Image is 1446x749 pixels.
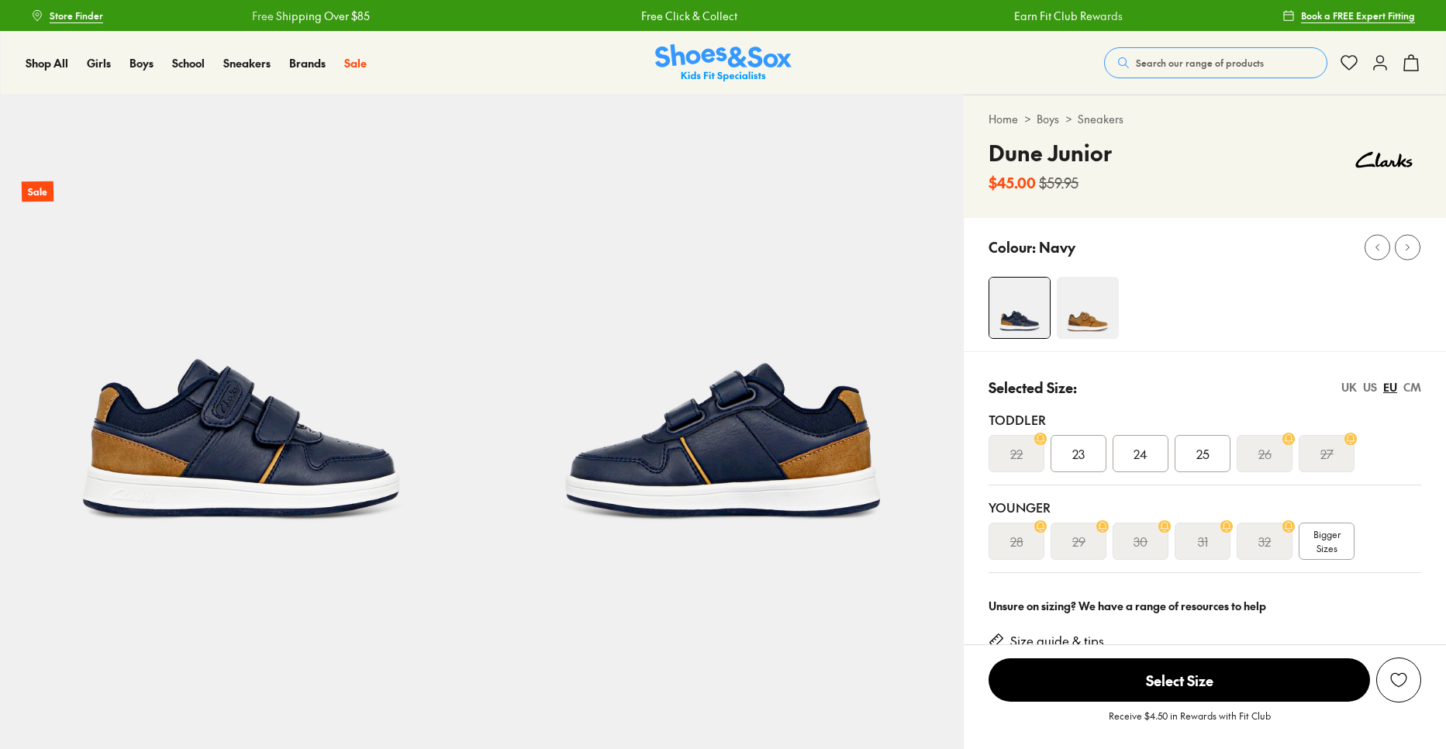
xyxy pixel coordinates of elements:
a: School [172,55,205,71]
span: Store Finder [50,9,103,22]
button: Select Size [989,658,1370,702]
a: Size guide & tips [1010,633,1104,650]
s: 28 [1010,532,1023,551]
span: Bigger Sizes [1313,527,1341,555]
span: Select Size [989,658,1370,702]
a: Sale [344,55,367,71]
s: 29 [1072,532,1085,551]
img: Dune Junior Navy [989,278,1050,338]
a: Boys [1037,111,1059,127]
a: Shoes & Sox [655,44,792,82]
span: 24 [1134,444,1147,463]
button: Search our range of products [1104,47,1327,78]
h4: Dune Junior [989,136,1112,169]
b: $45.00 [989,172,1036,193]
a: Sneakers [1078,111,1123,127]
s: 22 [1010,444,1023,463]
s: 30 [1134,532,1147,551]
a: Free Click & Collect [640,8,737,24]
s: 27 [1320,444,1334,463]
div: Younger [989,498,1421,516]
p: Sale [22,181,53,202]
p: Navy [1039,236,1075,257]
a: Girls [87,55,111,71]
a: Sneakers [223,55,271,71]
div: Toddler [989,410,1421,429]
span: Book a FREE Expert Fitting [1301,9,1415,22]
div: UK [1341,379,1357,395]
s: 31 [1198,532,1208,551]
p: Selected Size: [989,377,1077,398]
div: Unsure on sizing? We have a range of resources to help [989,598,1421,614]
a: Free Shipping Over $85 [251,8,369,24]
img: Dune Junior Navy [482,95,965,577]
s: 26 [1258,444,1272,463]
span: 25 [1196,444,1210,463]
p: Receive $4.50 in Rewards with Fit Club [1109,709,1271,737]
s: 32 [1258,532,1271,551]
a: Boys [129,55,154,71]
span: 23 [1072,444,1085,463]
div: CM [1403,379,1421,395]
div: US [1363,379,1377,395]
img: Vendor logo [1347,136,1421,183]
img: SNS_Logo_Responsive.svg [655,44,792,82]
a: Home [989,111,1018,127]
a: Brands [289,55,326,71]
img: Dune Junior Tan [1057,277,1119,339]
span: Search our range of products [1136,56,1264,70]
a: Shop All [26,55,68,71]
s: $59.95 [1039,172,1078,193]
p: Colour: [989,236,1036,257]
a: Book a FREE Expert Fitting [1282,2,1415,29]
div: EU [1383,379,1397,395]
button: Add to Wishlist [1376,658,1421,702]
div: > > [989,111,1421,127]
a: Earn Fit Club Rewards [1013,8,1122,24]
a: Store Finder [31,2,103,29]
